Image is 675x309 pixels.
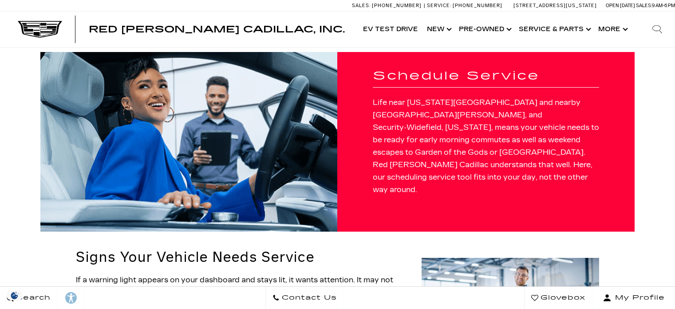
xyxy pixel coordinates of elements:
[4,291,25,300] img: Opt-Out Icon
[352,3,424,8] a: Sales: [PHONE_NUMBER]
[40,52,337,232] img: Schedule Service
[636,3,652,8] span: Sales:
[352,3,371,8] span: Sales:
[14,292,51,304] span: Search
[76,249,411,265] h2: Signs Your Vehicle Needs Service
[280,292,337,304] span: Contact Us
[359,12,422,47] a: EV Test Drive
[4,291,25,300] section: Click to Open Cookie Consent Modal
[453,3,502,8] span: [PHONE_NUMBER]
[422,12,454,47] a: New
[606,3,635,8] span: Open [DATE]
[424,3,505,8] a: Service: [PHONE_NUMBER]
[89,24,345,35] span: Red [PERSON_NAME] Cadillac, Inc.
[652,3,675,8] span: 9 AM-6 PM
[594,12,631,47] button: More
[524,287,592,309] a: Glovebox
[373,70,599,83] h1: Schedule Service
[373,96,599,196] p: Life near [US_STATE][GEOGRAPHIC_DATA] and nearby [GEOGRAPHIC_DATA][PERSON_NAME], and Security‑Wid...
[592,287,675,309] button: Open user profile menu
[89,25,345,34] a: Red [PERSON_NAME] Cadillac, Inc.
[265,287,344,309] a: Contact Us
[454,12,514,47] a: Pre-Owned
[538,292,585,304] span: Glovebox
[513,3,597,8] a: [STREET_ADDRESS][US_STATE]
[612,292,665,304] span: My Profile
[372,3,422,8] span: [PHONE_NUMBER]
[514,12,594,47] a: Service & Parts
[18,21,62,38] img: Cadillac Dark Logo with Cadillac White Text
[427,3,451,8] span: Service:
